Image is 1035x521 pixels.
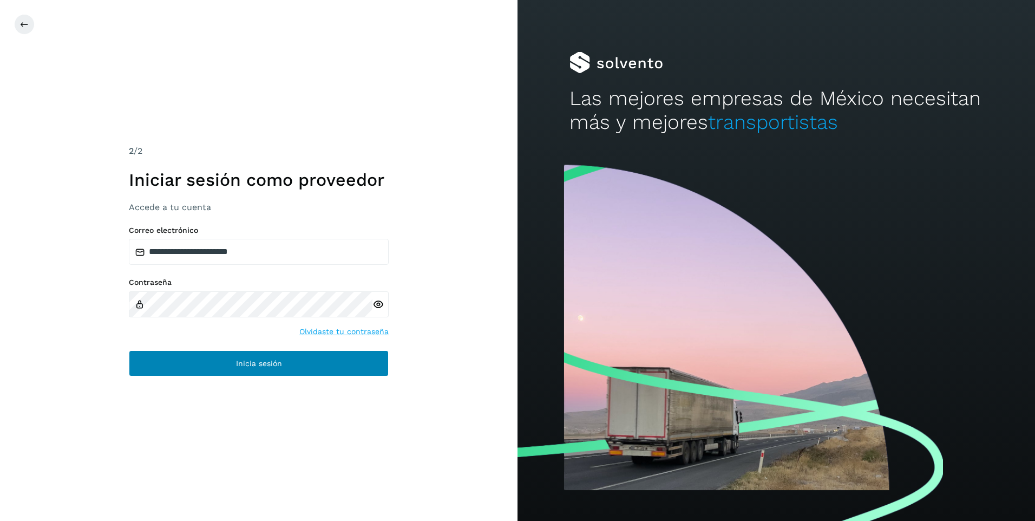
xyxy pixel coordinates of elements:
[129,146,134,156] span: 2
[299,326,389,337] a: Olvidaste tu contraseña
[129,350,389,376] button: Inicia sesión
[129,226,389,235] label: Correo electrónico
[708,110,838,134] span: transportistas
[129,278,389,287] label: Contraseña
[129,202,389,212] h3: Accede a tu cuenta
[129,170,389,190] h1: Iniciar sesión como proveedor
[569,87,984,135] h2: Las mejores empresas de México necesitan más y mejores
[236,360,282,367] span: Inicia sesión
[129,145,389,158] div: /2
